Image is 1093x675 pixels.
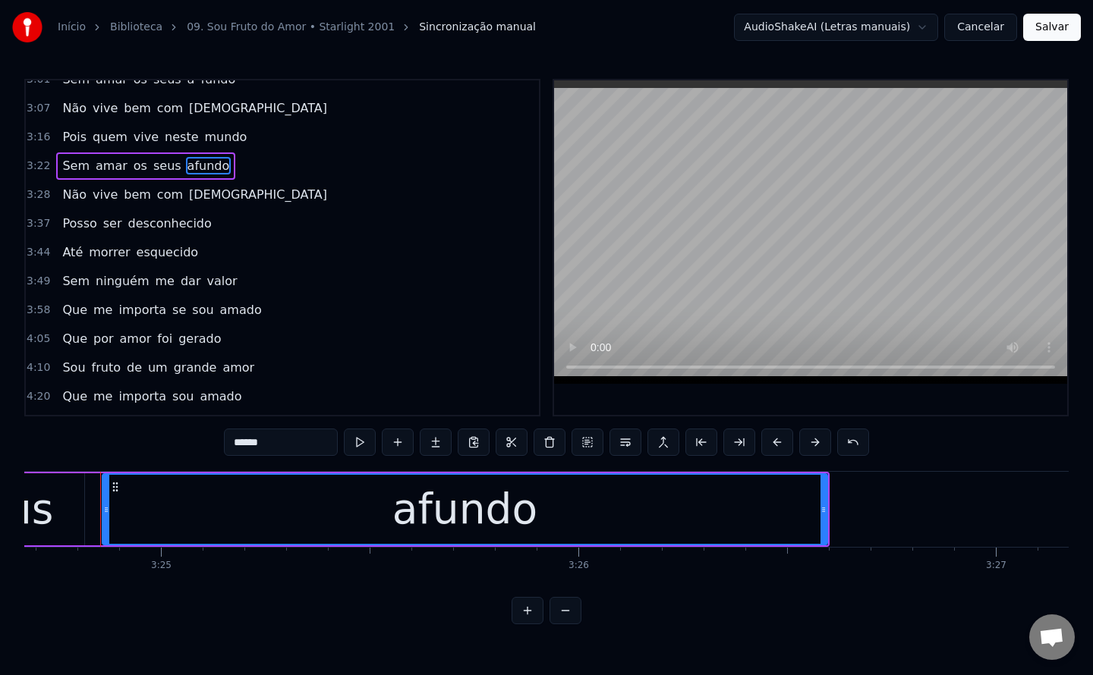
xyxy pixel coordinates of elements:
span: quem [91,128,129,146]
span: 3:28 [27,187,50,202]
span: neste [163,128,200,146]
span: afundo [186,157,232,174]
span: com [156,99,184,117]
span: bem [122,99,153,117]
span: seus [152,157,183,174]
span: desconhecido [127,215,213,232]
span: Sou [61,359,87,376]
span: 3:58 [27,303,50,318]
span: sou [191,301,215,319]
a: 09. Sou Fruto do Amor • Starlight 2001 [187,20,395,35]
span: sou [171,388,195,405]
span: importa [117,388,168,405]
span: um [146,359,169,376]
span: grande [172,359,219,376]
img: youka [12,12,43,42]
span: ninguém [94,272,150,290]
span: amado [219,301,263,319]
span: vive [91,186,119,203]
span: morrer [87,243,131,261]
span: bem [122,186,153,203]
span: Não [61,99,88,117]
span: ser [102,215,124,232]
span: vive [91,99,119,117]
span: [DEMOGRAPHIC_DATA] [187,186,329,203]
span: Não [61,186,88,203]
span: Que [61,301,89,319]
span: me [92,301,114,319]
a: Biblioteca [110,20,162,35]
div: 3:25 [151,560,172,572]
span: amar [94,157,129,174]
button: Cancelar [944,14,1017,41]
nav: breadcrumb [58,20,536,35]
span: 4:10 [27,360,50,375]
span: Sem [61,157,91,174]
span: Posso [61,215,98,232]
span: importa [117,301,168,319]
span: se [171,301,187,319]
a: Open chat [1029,614,1075,660]
span: Sem [61,272,91,290]
span: vive [132,128,160,146]
span: esquecido [135,243,200,261]
span: valor [205,272,238,290]
span: 4:20 [27,389,50,404]
span: os [132,157,149,174]
span: 3:16 [27,130,50,145]
span: fruto [90,359,122,376]
span: Pois [61,128,88,146]
span: foi [156,330,174,347]
span: mundo [203,128,249,146]
span: de [125,359,143,376]
span: 3:07 [27,101,50,116]
span: com [156,186,184,203]
span: 3:44 [27,245,50,260]
span: 3:22 [27,159,50,174]
span: amor [221,359,256,376]
span: Até [61,243,84,261]
span: me [92,388,114,405]
span: por [92,330,115,347]
span: Sincronização manual [419,20,536,35]
span: 3:37 [27,216,50,231]
span: Que [61,330,89,347]
span: amado [198,388,243,405]
span: 3:49 [27,274,50,289]
div: 3:27 [986,560,1006,572]
a: Início [58,20,86,35]
span: [DEMOGRAPHIC_DATA] [187,99,329,117]
span: Que [61,388,89,405]
span: amor [118,330,153,347]
div: afundo [392,478,537,541]
span: me [154,272,176,290]
span: dar [179,272,203,290]
button: Salvar [1023,14,1081,41]
span: 4:05 [27,331,50,347]
span: gerado [177,330,222,347]
div: 3:26 [569,560,589,572]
